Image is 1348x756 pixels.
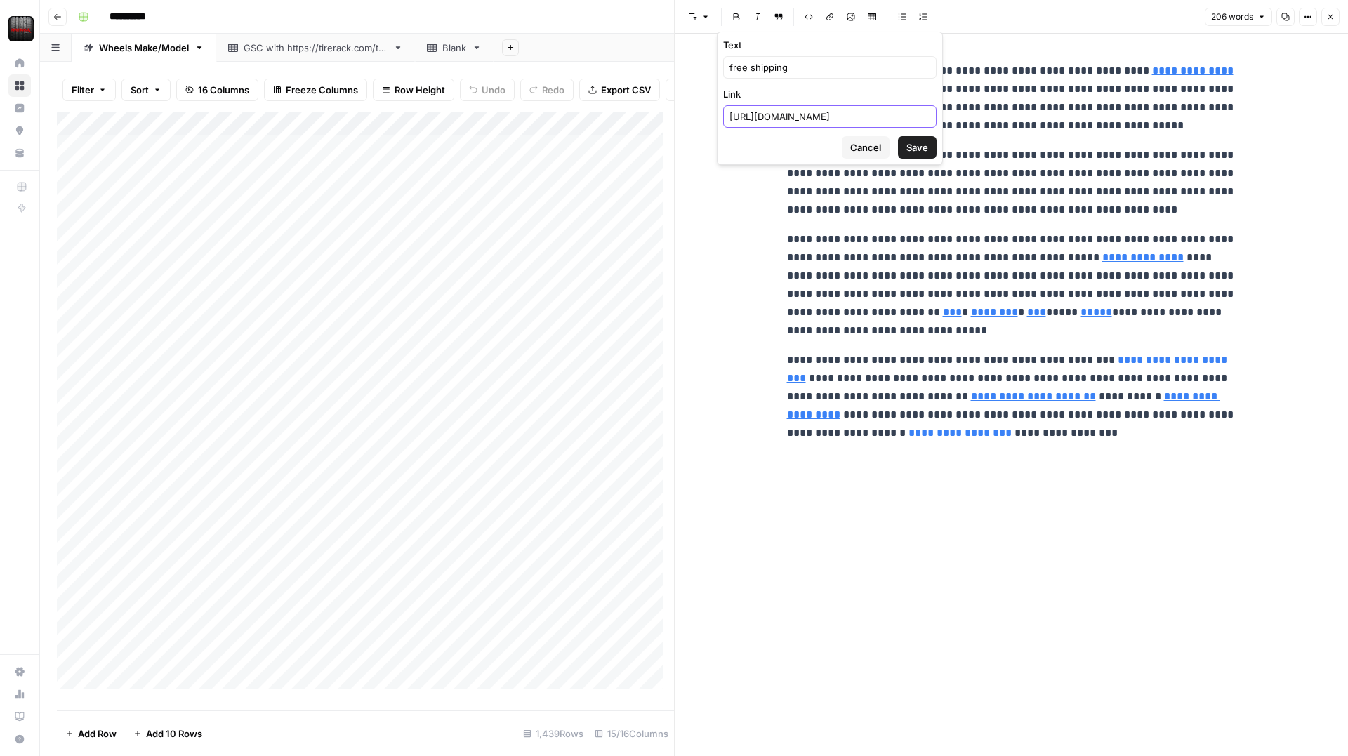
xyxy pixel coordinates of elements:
span: Filter [72,83,94,97]
button: Cancel [842,136,890,159]
button: Redo [520,79,574,101]
button: Export CSV [579,79,660,101]
span: Add Row [78,727,117,741]
a: Browse [8,74,31,97]
span: 206 words [1211,11,1253,23]
div: 15/16 Columns [589,722,674,745]
div: Wheels Make/Model [99,41,189,55]
a: Blank [415,34,494,62]
button: 206 words [1205,8,1272,26]
a: Usage [8,683,31,705]
img: Tire Rack Logo [8,16,34,41]
a: Insights [8,97,31,119]
a: Opportunities [8,119,31,142]
a: GSC with [URL][DOMAIN_NAME] [216,34,415,62]
button: Freeze Columns [264,79,367,101]
span: Undo [482,83,505,97]
button: Row Height [373,79,454,101]
span: Add 10 Rows [146,727,202,741]
a: Settings [8,661,31,683]
input: www.enter-url-here.com [729,110,930,124]
span: Redo [542,83,564,97]
div: GSC with [URL][DOMAIN_NAME] [244,41,388,55]
button: 16 Columns [176,79,258,101]
span: Cancel [850,140,881,154]
input: Type placeholder [729,60,930,74]
a: Home [8,52,31,74]
span: Freeze Columns [286,83,358,97]
button: Help + Support [8,728,31,750]
button: Save [898,136,937,159]
span: 16 Columns [198,83,249,97]
a: Wheels Make/Model [72,34,216,62]
button: Add 10 Rows [125,722,211,745]
button: Sort [121,79,171,101]
button: Add Row [57,722,125,745]
span: Sort [131,83,149,97]
a: Your Data [8,142,31,164]
label: Link [723,87,937,101]
span: Export CSV [601,83,651,97]
span: Row Height [395,83,445,97]
div: 1,439 Rows [517,722,589,745]
button: Undo [460,79,515,101]
div: Blank [442,41,466,55]
button: Filter [62,79,116,101]
a: Learning Hub [8,705,31,728]
span: Save [906,140,928,154]
label: Text [723,38,937,52]
button: Workspace: Tire Rack [8,11,31,46]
